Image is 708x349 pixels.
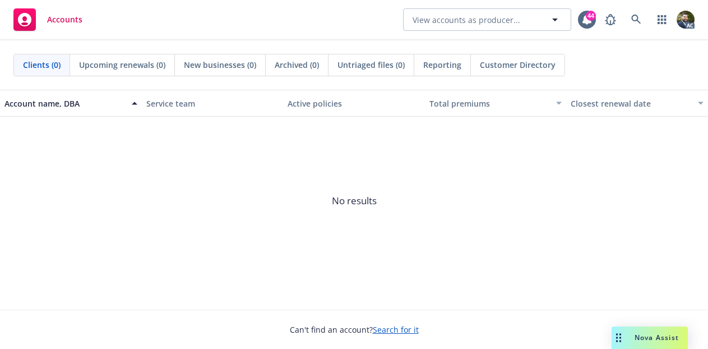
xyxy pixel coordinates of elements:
span: View accounts as producer... [413,14,520,26]
div: Closest renewal date [571,98,691,109]
div: Account name, DBA [4,98,125,109]
button: Active policies [283,90,425,117]
span: Customer Directory [480,59,556,71]
span: Upcoming renewals (0) [79,59,165,71]
button: Service team [142,90,284,117]
a: Switch app [651,8,673,31]
span: Reporting [423,59,461,71]
div: Total premiums [429,98,550,109]
span: Clients (0) [23,59,61,71]
button: Nova Assist [612,327,688,349]
span: Can't find an account? [290,324,419,336]
span: Accounts [47,15,82,24]
span: New businesses (0) [184,59,256,71]
a: Accounts [9,4,87,35]
span: Archived (0) [275,59,319,71]
div: Active policies [288,98,420,109]
div: Drag to move [612,327,626,349]
a: Search for it [373,324,419,335]
a: Report a Bug [599,8,622,31]
button: View accounts as producer... [403,8,571,31]
a: Search [625,8,647,31]
button: Closest renewal date [566,90,708,117]
img: photo [677,11,695,29]
span: Nova Assist [635,333,679,342]
div: 44 [586,11,596,21]
div: Service team [146,98,279,109]
button: Total premiums [425,90,567,117]
span: Untriaged files (0) [337,59,405,71]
